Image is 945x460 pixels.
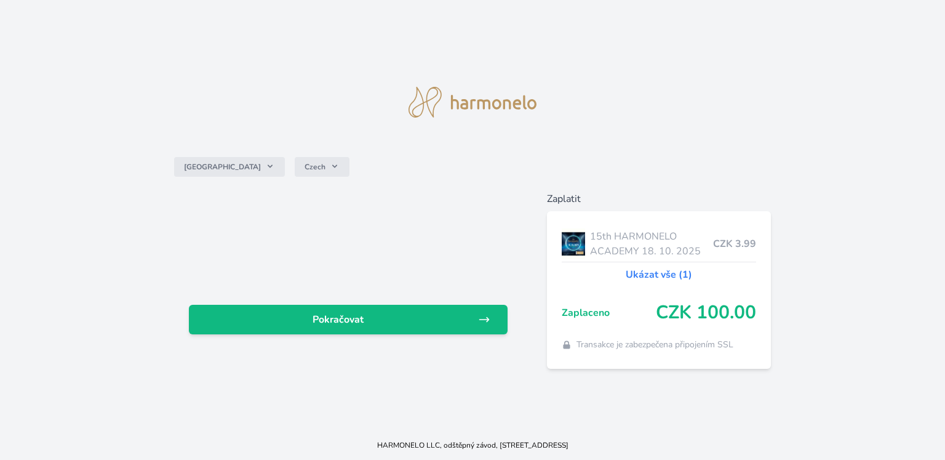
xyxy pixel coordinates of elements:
span: CZK 100.00 [656,302,756,324]
span: Zaplaceno [562,305,656,320]
h6: Zaplatit [547,192,771,206]
span: [GEOGRAPHIC_DATA] [184,162,261,172]
span: CZK 3.99 [713,236,756,251]
img: logo.svg [409,87,536,118]
span: Transakce je zabezpečena připojením SSL [576,339,733,351]
a: Pokračovat [189,305,508,334]
img: AKADEMIE_2025_virtual_1080x1080_ticket-lo.jpg [562,228,585,259]
span: 15th HARMONELO ACADEMY 18. 10. 2025 [590,229,713,259]
span: Pokračovat [199,312,478,327]
button: [GEOGRAPHIC_DATA] [174,157,285,177]
a: Ukázat vše (1) [626,267,692,282]
span: Czech [305,162,325,172]
button: Czech [295,157,349,177]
